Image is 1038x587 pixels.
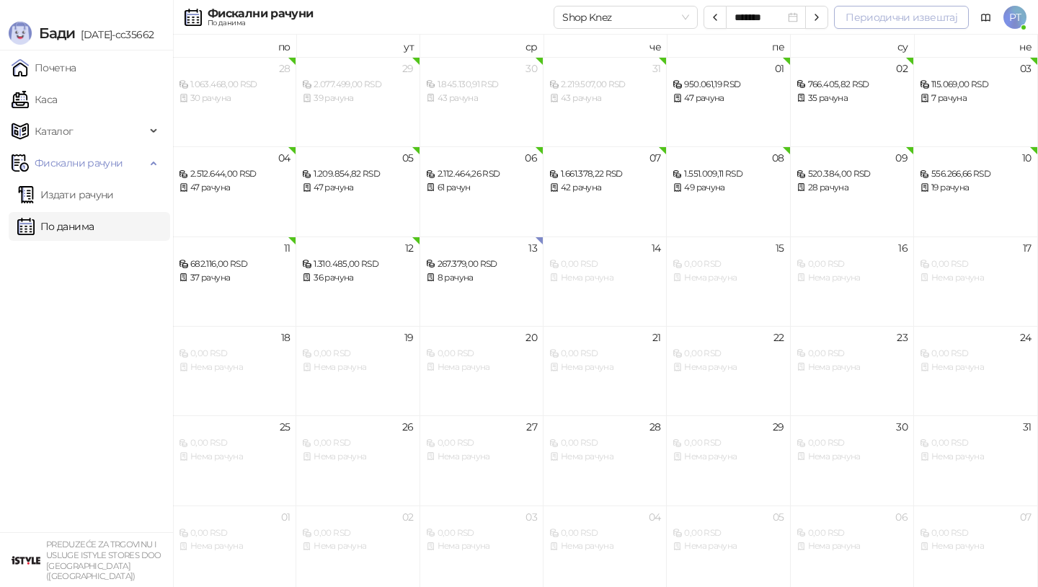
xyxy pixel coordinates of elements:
[920,539,1031,553] div: Нема рачуна
[1020,63,1032,74] div: 03
[673,347,784,361] div: 0,00 RSD
[549,181,660,195] div: 42 рачуна
[420,146,544,236] td: 2025-08-06
[302,271,413,285] div: 36 рачуна
[673,167,784,181] div: 1.551.009,11 RSD
[302,361,413,374] div: Нема рачуна
[75,28,154,41] span: [DATE]-cc35662
[426,257,537,271] div: 267.379,00 RSD
[797,181,908,195] div: 28 рачуна
[791,35,914,57] th: су
[302,450,413,464] div: Нема рачуна
[895,512,908,522] div: 06
[914,415,1037,505] td: 2025-08-31
[1022,153,1032,163] div: 10
[914,326,1037,415] td: 2025-08-24
[667,326,790,415] td: 2025-08-22
[652,63,661,74] div: 31
[920,78,1031,92] div: 115.069,00 RSD
[1023,422,1032,432] div: 31
[775,63,784,74] div: 01
[35,117,74,146] span: Каталог
[426,450,537,464] div: Нема рачуна
[426,271,537,285] div: 8 рачуна
[404,332,414,343] div: 19
[296,237,420,326] td: 2025-08-12
[549,347,660,361] div: 0,00 RSD
[797,78,908,92] div: 766.405,82 RSD
[179,347,290,361] div: 0,00 RSD
[17,212,94,241] a: По данима
[549,167,660,181] div: 1.661.378,22 RSD
[302,181,413,195] div: 47 рачуна
[278,153,290,163] div: 04
[920,361,1031,374] div: Нема рачуна
[549,539,660,553] div: Нема рачуна
[426,539,537,553] div: Нема рачуна
[797,450,908,464] div: Нема рачуна
[797,436,908,450] div: 0,00 RSD
[179,526,290,540] div: 0,00 RSD
[673,92,784,105] div: 47 рачуна
[35,149,123,177] span: Фискални рачуни
[1020,332,1032,343] div: 24
[791,326,914,415] td: 2025-08-23
[797,92,908,105] div: 35 рачуна
[402,153,414,163] div: 05
[773,332,784,343] div: 22
[12,85,57,114] a: Каса
[179,271,290,285] div: 37 рачуна
[1003,6,1026,29] span: PT
[562,6,689,28] span: Shop Knez
[652,243,661,253] div: 14
[895,153,908,163] div: 09
[673,526,784,540] div: 0,00 RSD
[544,57,667,146] td: 2025-07-31
[208,8,313,19] div: Фискални рачуни
[426,78,537,92] div: 1.845.130,91 RSD
[544,237,667,326] td: 2025-08-14
[673,271,784,285] div: Нема рачуна
[426,526,537,540] div: 0,00 RSD
[549,450,660,464] div: Нема рачуна
[420,35,544,57] th: ср
[791,415,914,505] td: 2025-08-30
[896,63,908,74] div: 02
[667,237,790,326] td: 2025-08-15
[296,35,420,57] th: ут
[776,243,784,253] div: 15
[179,181,290,195] div: 47 рачуна
[402,512,414,522] div: 02
[975,6,998,29] a: Документација
[667,146,790,236] td: 2025-08-08
[179,78,290,92] div: 1.063.468,00 RSD
[302,92,413,105] div: 39 рачуна
[673,361,784,374] div: Нема рачуна
[544,35,667,57] th: че
[649,422,661,432] div: 28
[549,92,660,105] div: 43 рачуна
[526,422,537,432] div: 27
[673,450,784,464] div: Нема рачуна
[773,512,784,522] div: 05
[920,257,1031,271] div: 0,00 RSD
[426,361,537,374] div: Нема рачуна
[46,539,161,581] small: PREDUZEĆE ZA TRGOVINU I USLUGE ISTYLE STORES DOO [GEOGRAPHIC_DATA] ([GEOGRAPHIC_DATA])
[791,237,914,326] td: 2025-08-16
[179,92,290,105] div: 30 рачуна
[797,271,908,285] div: Нема рачуна
[791,57,914,146] td: 2025-08-02
[525,332,537,343] div: 20
[405,243,414,253] div: 12
[920,271,1031,285] div: Нема рачуна
[179,257,290,271] div: 682.116,00 RSD
[179,539,290,553] div: Нема рачуна
[302,257,413,271] div: 1.310.485,00 RSD
[173,326,296,415] td: 2025-08-18
[17,180,114,209] a: Издати рачуни
[920,526,1031,540] div: 0,00 RSD
[179,450,290,464] div: Нема рачуна
[420,57,544,146] td: 2025-07-30
[279,63,290,74] div: 28
[797,539,908,553] div: Нема рачуна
